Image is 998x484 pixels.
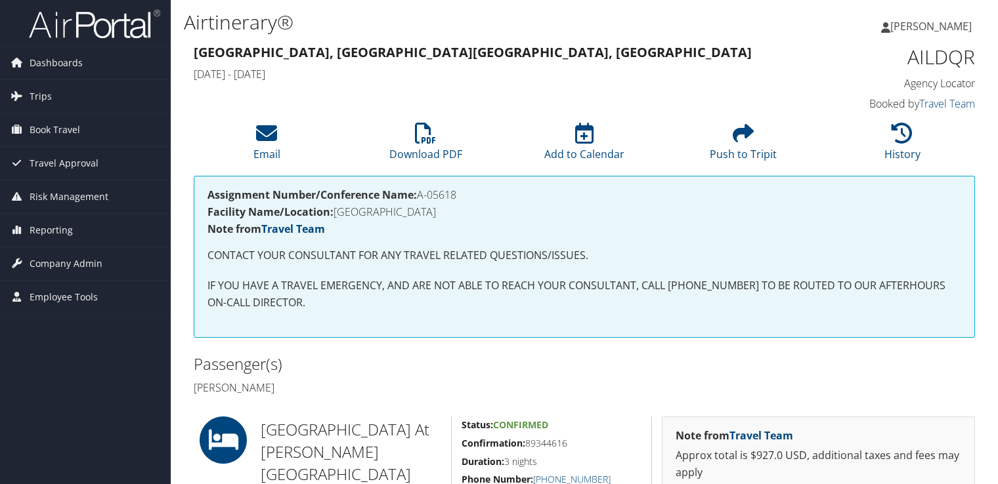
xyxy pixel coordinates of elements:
span: Confirmed [493,418,548,431]
span: Employee Tools [30,281,98,313]
p: IF YOU HAVE A TRAVEL EMERGENCY, AND ARE NOT ABLE TO REACH YOUR CONSULTANT, CALL [PHONE_NUMBER] TO... [207,277,961,311]
a: Push to Tripit [710,130,777,161]
span: Risk Management [30,180,108,213]
h1: Airtinerary® [184,9,718,36]
a: Travel Team [261,222,325,236]
img: airportal-logo.png [29,9,160,39]
a: History [884,130,921,161]
h4: Booked by [794,96,975,111]
span: Travel Approval [30,147,98,180]
h4: A-05618 [207,190,961,200]
a: Email [253,130,280,161]
a: Add to Calendar [544,130,624,161]
a: Travel Team [919,96,975,111]
strong: Status: [462,418,493,431]
span: Reporting [30,214,73,247]
span: Book Travel [30,113,80,146]
strong: Confirmation: [462,437,525,449]
span: Trips [30,80,52,113]
h4: [PERSON_NAME] [194,380,575,395]
h2: Passenger(s) [194,353,575,375]
strong: Facility Name/Location: [207,205,334,219]
h4: [GEOGRAPHIC_DATA] [207,207,961,217]
h5: 3 nights [462,455,641,468]
strong: Assignment Number/Conference Name: [207,188,417,202]
strong: [GEOGRAPHIC_DATA], [GEOGRAPHIC_DATA] [GEOGRAPHIC_DATA], [GEOGRAPHIC_DATA] [194,43,752,61]
a: [PERSON_NAME] [881,7,985,46]
h1: AILDQR [794,43,975,71]
strong: Duration: [462,455,504,468]
a: Travel Team [729,428,793,443]
span: Company Admin [30,247,102,280]
h4: Agency Locator [794,76,975,91]
span: Dashboards [30,47,83,79]
h4: [DATE] - [DATE] [194,67,775,81]
strong: Note from [207,222,325,236]
a: Download PDF [389,130,462,161]
p: CONTACT YOUR CONSULTANT FOR ANY TRAVEL RELATED QUESTIONS/ISSUES. [207,247,961,264]
p: Approx total is $927.0 USD, additional taxes and fees may apply [676,447,961,481]
h5: 89344616 [462,437,641,450]
span: [PERSON_NAME] [890,19,972,33]
strong: Note from [676,428,793,443]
